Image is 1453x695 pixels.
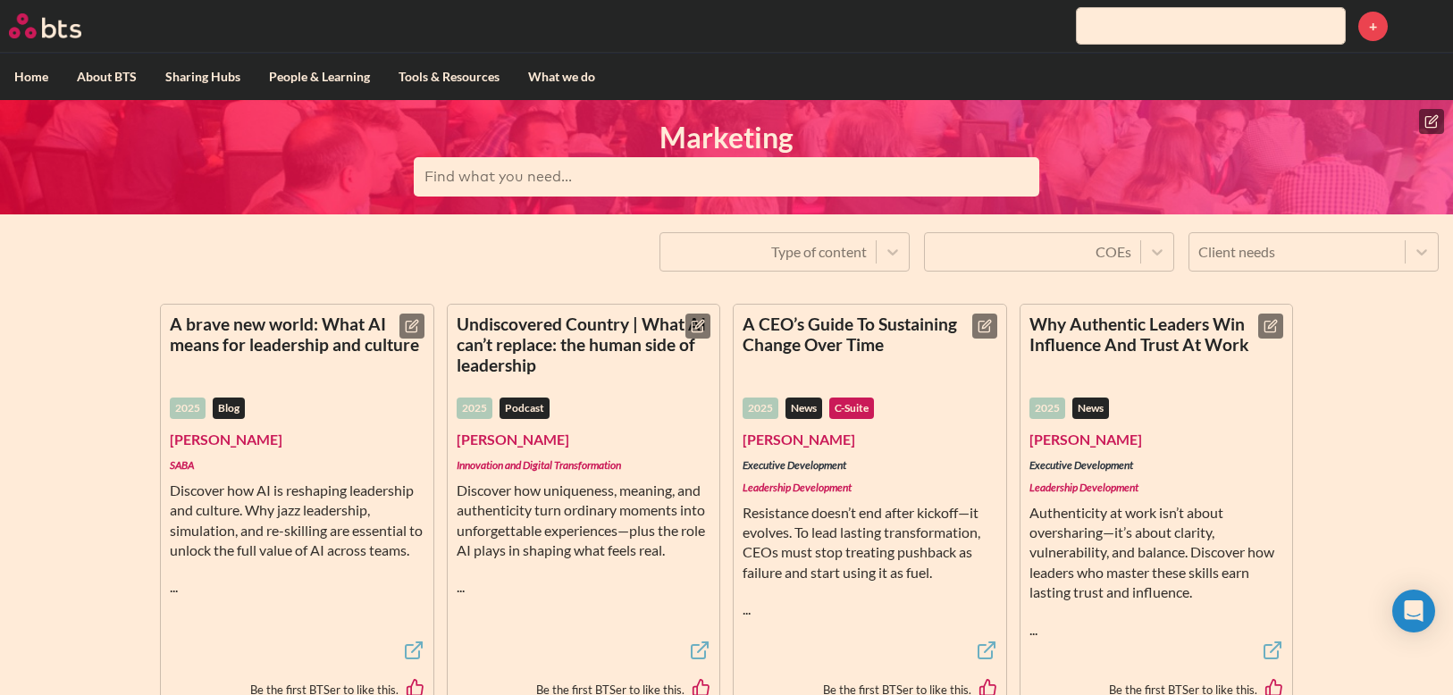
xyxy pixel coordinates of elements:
label: Tools & Resources [384,54,514,100]
a: External link [1262,640,1283,666]
div: ... [1029,503,1284,641]
div: ... [457,481,711,598]
label: About BTS [63,54,151,100]
em: Leadership Development [743,481,997,496]
a: External link [689,640,710,666]
button: Create content [1258,314,1283,339]
em: Executive Development [743,458,997,473]
button: Create content [972,314,997,339]
button: Create content [1419,109,1444,134]
input: Find what you need... [414,157,1039,197]
p: Discover how AI is reshaping leadership and culture. Why jazz leadership, simulation, and re-skil... [170,481,424,561]
div: C-Suite [829,398,874,419]
p: Discover how uniqueness, meaning, and authenticity turn ordinary moments into unforgettable exper... [457,481,711,561]
em: Innovation and Digital Transformation [457,458,711,473]
div: 2025 [170,398,206,419]
p: Authenticity at work isn’t about oversharing—it’s about clarity, vulnerability, and balance. Disc... [1029,503,1284,603]
a: Go home [9,13,114,38]
button: Create content [685,314,710,339]
a: Undiscovered Country | What AI can’t replace: the human side of leadership [457,314,711,376]
label: People & Learning [255,54,384,100]
em: News [785,398,822,419]
a: Why Authentic Leaders Win Influence And Trust At Work [1029,314,1284,376]
label: Sharing Hubs [151,54,255,100]
div: ... [170,481,424,598]
address: [PERSON_NAME] [1029,430,1284,449]
a: A CEO’s Guide To Sustaining Change Over Time [743,314,997,376]
a: Profile [1401,4,1444,47]
address: [PERSON_NAME] [743,430,997,449]
img: BTS Logo [9,13,81,38]
address: [PERSON_NAME] [457,430,711,449]
em: Blog [213,398,245,419]
address: [PERSON_NAME] [170,430,424,449]
em: Podcast [500,398,550,419]
em: News [1072,398,1109,419]
em: Leadership Development [1029,481,1284,496]
div: 2025 [457,398,492,419]
a: + [1358,12,1388,41]
p: Resistance doesn’t end after kickoff—it evolves. To lead lasting transformation, CEOs must stop t... [743,503,997,583]
em: SABA [170,458,424,473]
div: ... [743,503,997,620]
button: Create content [399,314,424,339]
a: External link [976,640,997,666]
a: External link [403,640,424,666]
a: A brave new world: What AI means for leadership and culture [170,314,424,376]
div: 2025 [1029,398,1065,419]
em: Executive Development [1029,458,1284,473]
div: Open Intercom Messenger [1392,590,1435,632]
label: What we do [514,54,609,100]
div: 2025 [743,398,778,419]
img: Taylor Hale [1401,4,1444,47]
